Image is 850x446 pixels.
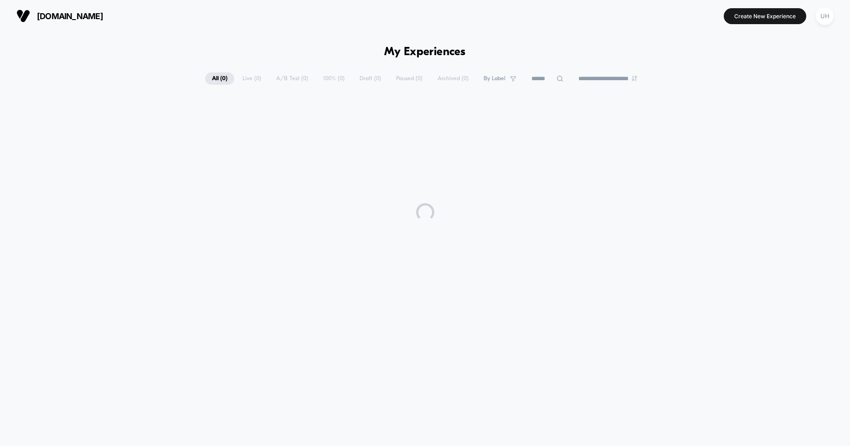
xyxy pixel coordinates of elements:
img: Visually logo [16,9,30,23]
img: end [632,76,637,81]
h1: My Experiences [384,46,466,59]
button: [DOMAIN_NAME] [14,9,106,23]
div: UH [816,7,834,25]
button: UH [813,7,836,26]
span: All ( 0 ) [205,72,234,85]
span: By Label [484,75,505,82]
button: Create New Experience [724,8,806,24]
span: [DOMAIN_NAME] [37,11,103,21]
